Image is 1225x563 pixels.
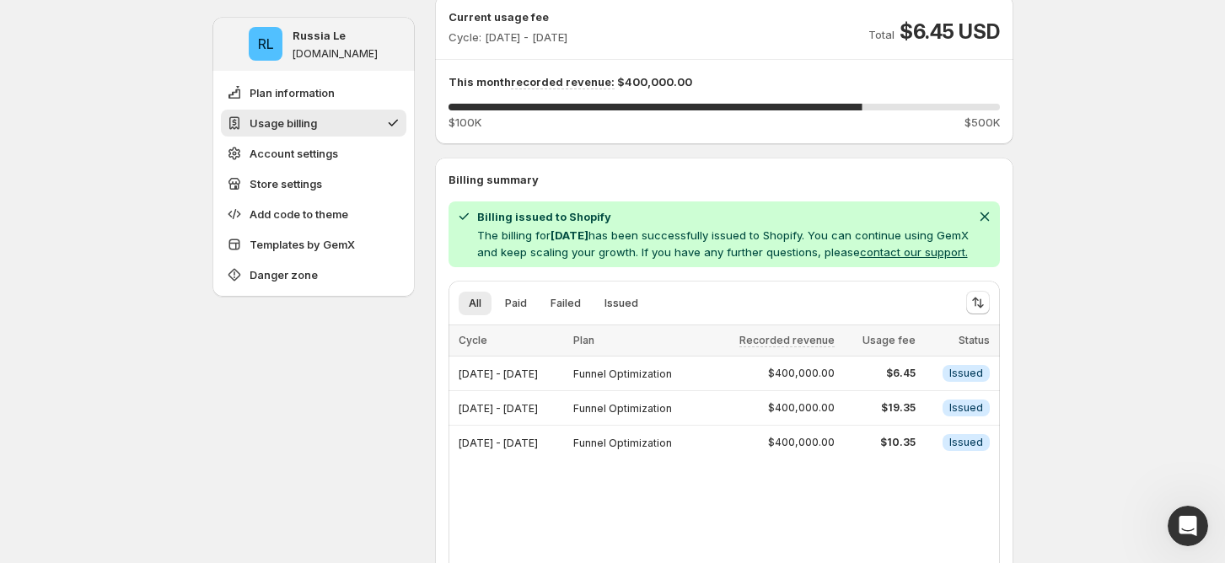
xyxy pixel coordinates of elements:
[900,19,999,46] span: $6.45 USD
[459,334,487,346] span: Cycle
[250,206,348,223] span: Add code to theme
[949,401,983,415] span: Issued
[221,79,406,106] button: Plan information
[573,367,672,380] span: Funnel Optimization
[511,75,615,89] span: recorded revenue:
[459,437,538,449] span: [DATE] - [DATE]
[250,236,355,253] span: Templates by GemX
[768,367,835,380] span: $400,000.00
[860,245,968,259] button: contact our support.
[505,297,527,310] span: Paid
[973,205,997,228] button: Dismiss notification
[739,334,835,347] span: Recorded revenue
[449,8,567,25] p: Current usage fee
[949,436,983,449] span: Issued
[966,291,990,314] button: Sort the results
[477,208,970,225] h2: Billing issued to Shopify
[293,27,346,44] p: Russia Le
[573,334,594,346] span: Plan
[449,29,567,46] p: Cycle: [DATE] - [DATE]
[258,35,274,52] text: RL
[459,402,538,415] span: [DATE] - [DATE]
[845,367,915,380] span: $6.45
[296,7,326,37] div: Close
[221,140,406,167] button: Account settings
[249,27,282,61] span: Russia Le
[250,266,318,283] span: Danger zone
[449,171,1000,188] p: Billing summary
[768,436,835,449] span: $400,000.00
[573,402,672,415] span: Funnel Optimization
[220,450,285,462] span: Messages
[67,450,101,462] span: Home
[125,8,216,36] h1: Messages
[169,408,337,475] button: Messages
[845,401,915,415] span: $19.35
[868,26,895,43] p: Total
[221,201,406,228] button: Add code to theme
[604,297,638,310] span: Issued
[845,436,915,449] span: $10.35
[862,334,916,346] span: Usage fee
[112,221,225,241] h2: No messages
[1168,506,1208,546] iframe: Intercom live chat
[250,84,335,101] span: Plan information
[551,297,581,310] span: Failed
[449,73,1000,90] p: This month $400,000.00
[221,110,406,137] button: Usage billing
[250,175,322,192] span: Store settings
[78,357,260,390] button: Send us a message
[477,227,970,260] p: The billing for has been successfully issued to Shopify. You can continue using GemX and keep sca...
[250,145,338,162] span: Account settings
[221,261,406,288] button: Danger zone
[573,437,672,449] span: Funnel Optimization
[768,401,835,415] span: $400,000.00
[293,47,378,61] p: [DOMAIN_NAME]
[449,114,481,131] span: $100K
[250,115,317,131] span: Usage billing
[221,170,406,197] button: Store settings
[949,367,983,380] span: Issued
[221,231,406,258] button: Templates by GemX
[39,258,299,275] span: Messages from the team will be shown here
[551,228,588,242] span: [DATE]
[459,367,538,380] span: [DATE] - [DATE]
[959,334,990,346] span: Status
[469,297,481,310] span: All
[964,114,1000,131] span: $500K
